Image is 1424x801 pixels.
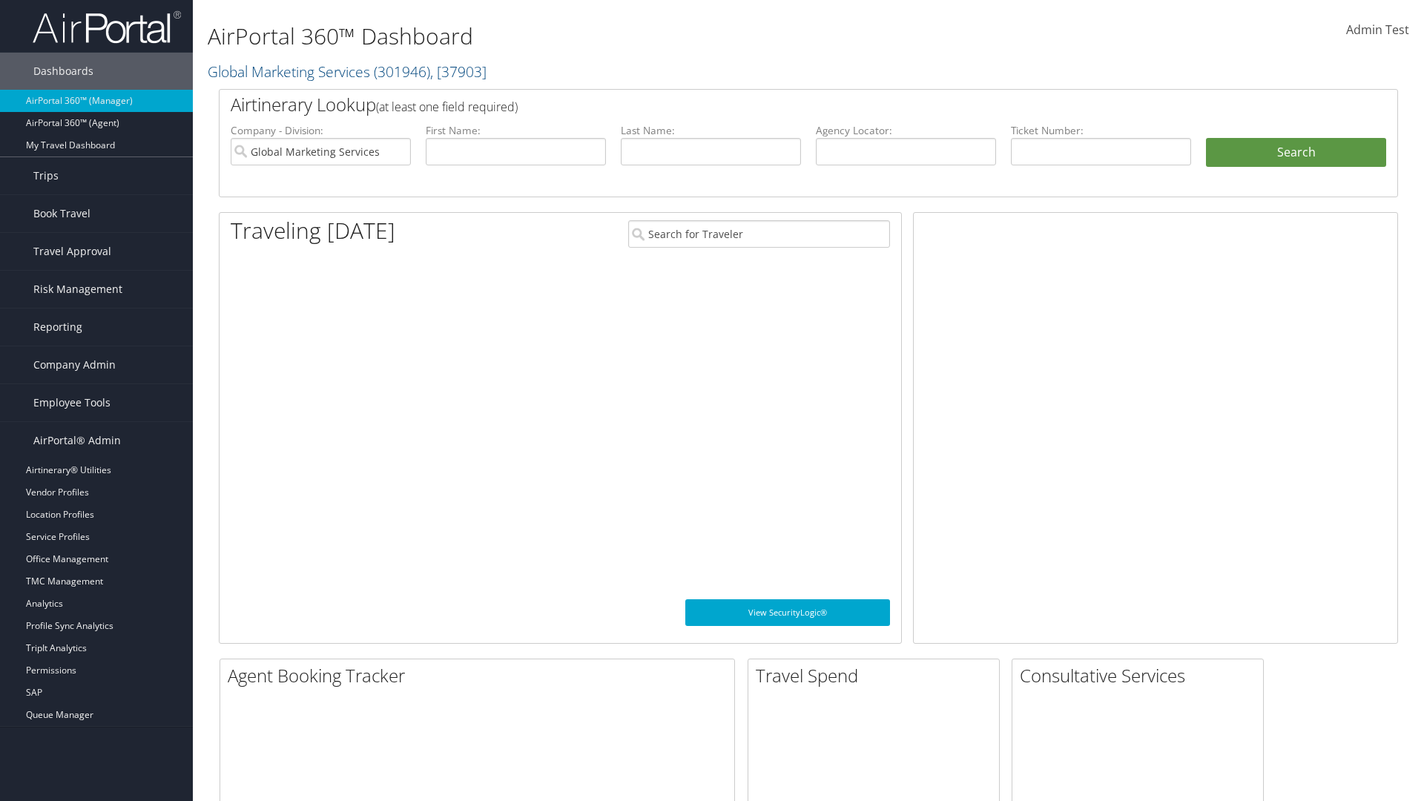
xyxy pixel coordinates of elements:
h2: Travel Spend [756,663,999,688]
h2: Consultative Services [1020,663,1263,688]
h2: Agent Booking Tracker [228,663,734,688]
label: First Name: [426,123,606,138]
span: Risk Management [33,271,122,308]
span: Book Travel [33,195,90,232]
span: Travel Approval [33,233,111,270]
label: Ticket Number: [1011,123,1191,138]
a: View SecurityLogic® [685,599,890,626]
span: AirPortal® Admin [33,422,121,459]
span: (at least one field required) [376,99,518,115]
a: Admin Test [1346,7,1409,53]
a: Global Marketing Services [208,62,487,82]
h2: Airtinerary Lookup [231,92,1288,117]
span: Trips [33,157,59,194]
span: ( 301946 ) [374,62,430,82]
h1: Traveling [DATE] [231,215,395,246]
input: Search for Traveler [628,220,890,248]
h1: AirPortal 360™ Dashboard [208,21,1009,52]
label: Last Name: [621,123,801,138]
span: Company Admin [33,346,116,383]
img: airportal-logo.png [33,10,181,44]
span: Employee Tools [33,384,111,421]
span: Dashboards [33,53,93,90]
span: , [ 37903 ] [430,62,487,82]
span: Reporting [33,309,82,346]
span: Admin Test [1346,22,1409,38]
label: Agency Locator: [816,123,996,138]
button: Search [1206,138,1386,168]
label: Company - Division: [231,123,411,138]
